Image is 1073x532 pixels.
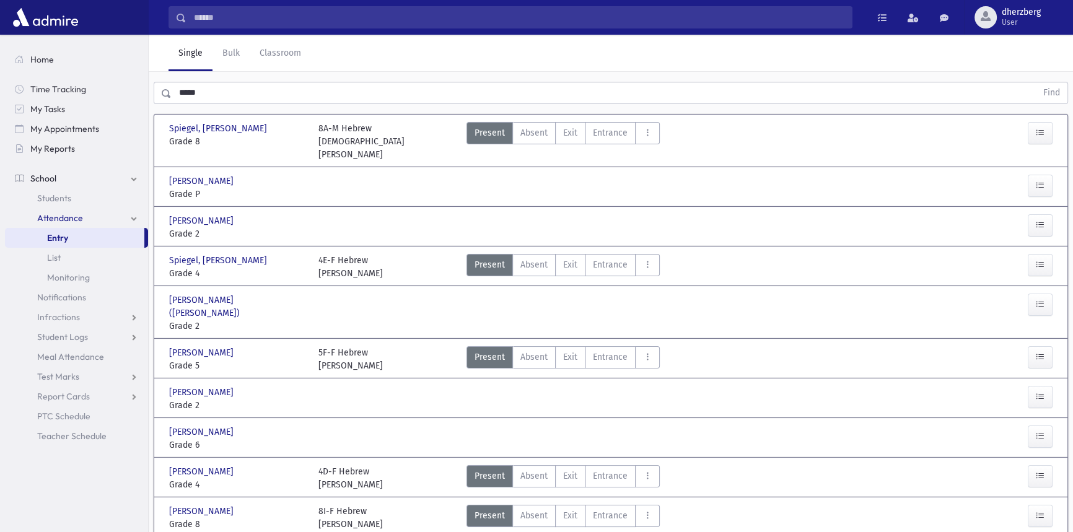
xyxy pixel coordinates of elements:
a: Teacher Schedule [5,426,148,446]
a: My Tasks [5,99,148,119]
input: Search [186,6,852,28]
a: Single [169,37,212,71]
a: Student Logs [5,327,148,347]
span: Grade 2 [169,320,306,333]
span: [PERSON_NAME] [169,386,236,399]
div: 5F-F Hebrew [PERSON_NAME] [318,346,383,372]
span: Grade P [169,188,306,201]
span: Grade 2 [169,399,306,412]
span: [PERSON_NAME] [169,465,236,478]
a: PTC Schedule [5,406,148,426]
span: Grade 4 [169,267,306,280]
div: AttTypes [466,505,660,531]
span: Test Marks [37,371,79,382]
span: Entry [47,232,68,243]
span: Absent [520,258,548,271]
span: School [30,173,56,184]
a: Infractions [5,307,148,327]
a: List [5,248,148,268]
div: 4E-F Hebrew [PERSON_NAME] [318,254,383,280]
a: Notifications [5,287,148,307]
div: AttTypes [466,254,660,280]
span: Grade 6 [169,438,306,451]
span: Absent [520,469,548,482]
span: Meal Attendance [37,351,104,362]
span: Time Tracking [30,84,86,95]
a: Attendance [5,208,148,228]
span: [PERSON_NAME] [169,346,236,359]
a: Entry [5,228,144,248]
span: Notifications [37,292,86,303]
span: Students [37,193,71,204]
a: Report Cards [5,386,148,406]
span: Entrance [593,351,628,364]
span: Exit [563,258,577,271]
span: Exit [563,351,577,364]
span: My Tasks [30,103,65,115]
a: Time Tracking [5,79,148,99]
span: Present [475,258,505,271]
a: Test Marks [5,367,148,386]
span: Absent [520,126,548,139]
a: Meal Attendance [5,347,148,367]
span: Teacher Schedule [37,430,107,442]
span: PTC Schedule [37,411,90,422]
div: AttTypes [466,465,660,491]
a: My Reports [5,139,148,159]
a: Students [5,188,148,208]
span: Exit [563,469,577,482]
span: Present [475,351,505,364]
a: Home [5,50,148,69]
a: Classroom [250,37,311,71]
div: AttTypes [466,122,660,161]
span: Present [475,126,505,139]
span: Grade 2 [169,227,306,240]
span: Grade 8 [169,135,306,148]
span: [PERSON_NAME] [169,505,236,518]
span: Absent [520,351,548,364]
span: My Reports [30,143,75,154]
span: Student Logs [37,331,88,342]
span: My Appointments [30,123,99,134]
div: 8I-F Hebrew [PERSON_NAME] [318,505,383,531]
span: [PERSON_NAME] ([PERSON_NAME]) [169,294,306,320]
span: Grade 4 [169,478,306,491]
span: [PERSON_NAME] [169,214,236,227]
span: Present [475,469,505,482]
a: My Appointments [5,119,148,139]
span: dherzberg [1002,7,1041,17]
span: Absent [520,509,548,522]
span: Grade 8 [169,518,306,531]
div: AttTypes [466,346,660,372]
a: School [5,168,148,188]
span: Grade 5 [169,359,306,372]
span: User [1002,17,1041,27]
span: [PERSON_NAME] [169,175,236,188]
img: AdmirePro [10,5,81,30]
span: Spiegel, [PERSON_NAME] [169,254,269,267]
button: Find [1036,82,1067,103]
span: Entrance [593,126,628,139]
span: Home [30,54,54,65]
span: Entrance [593,258,628,271]
span: [PERSON_NAME] [169,425,236,438]
div: 4D-F Hebrew [PERSON_NAME] [318,465,383,491]
span: Entrance [593,469,628,482]
a: Bulk [212,37,250,71]
span: Present [475,509,505,522]
a: Monitoring [5,268,148,287]
span: Spiegel, [PERSON_NAME] [169,122,269,135]
span: Attendance [37,212,83,224]
span: Monitoring [47,272,90,283]
div: 8A-M Hebrew [DEMOGRAPHIC_DATA][PERSON_NAME] [318,122,455,161]
span: Report Cards [37,391,90,402]
span: List [47,252,61,263]
span: Infractions [37,312,80,323]
span: Exit [563,126,577,139]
